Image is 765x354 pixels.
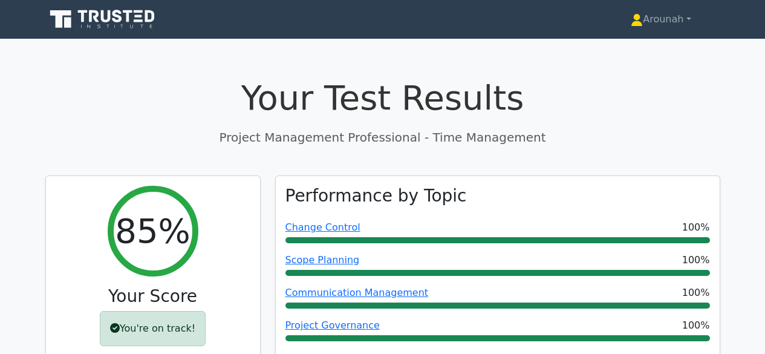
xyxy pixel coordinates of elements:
[45,128,720,146] p: Project Management Professional - Time Management
[100,311,206,346] div: You're on track!
[602,7,720,31] a: Arounah
[285,186,467,206] h3: Performance by Topic
[285,320,380,331] a: Project Governance
[56,286,250,307] h3: Your Score
[285,221,360,233] a: Change Control
[682,286,710,300] span: 100%
[45,77,720,118] h1: Your Test Results
[285,254,360,266] a: Scope Planning
[682,318,710,333] span: 100%
[682,220,710,235] span: 100%
[285,287,429,298] a: Communication Management
[682,253,710,267] span: 100%
[115,211,190,251] h2: 85%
